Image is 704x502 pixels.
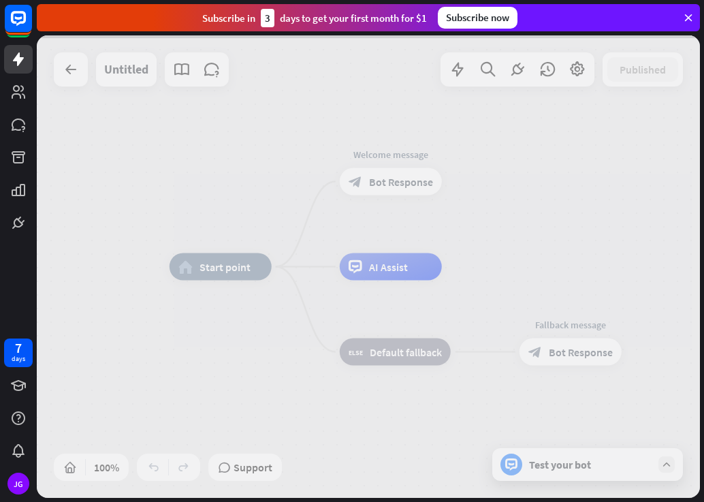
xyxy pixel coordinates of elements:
[15,342,22,354] div: 7
[4,339,33,367] a: 7 days
[7,473,29,495] div: JG
[438,7,517,29] div: Subscribe now
[12,354,25,364] div: days
[202,9,427,27] div: Subscribe in days to get your first month for $1
[261,9,274,27] div: 3
[11,5,52,46] button: Open LiveChat chat widget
